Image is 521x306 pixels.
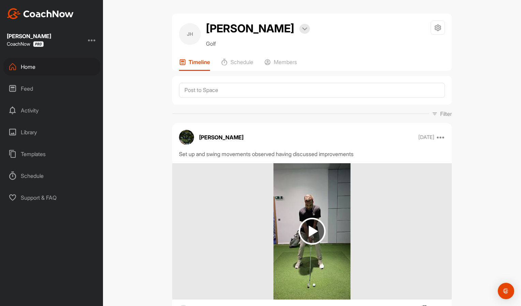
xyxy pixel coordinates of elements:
div: Feed [4,80,100,97]
div: Open Intercom Messenger [498,283,514,299]
div: Support & FAQ [4,189,100,206]
img: CoachNow [7,8,74,19]
div: JH [179,23,201,45]
p: Filter [440,110,452,118]
div: Activity [4,102,100,119]
div: [PERSON_NAME] [7,33,51,39]
div: Library [4,124,100,141]
p: Schedule [230,59,253,65]
p: Golf [206,40,310,48]
p: Members [274,59,297,65]
h2: [PERSON_NAME] [206,20,294,37]
div: Set up and swing movements observed having discussed improvements [179,150,445,158]
img: avatar [179,130,194,145]
img: CoachNow Pro [33,41,44,47]
p: Timeline [189,59,210,65]
div: Schedule [4,167,100,184]
p: [PERSON_NAME] [199,133,243,141]
div: Home [4,58,100,75]
img: media [273,163,350,300]
p: [DATE] [418,134,434,141]
img: play [299,218,326,245]
div: Templates [4,146,100,163]
img: arrow-down [302,27,307,31]
div: CoachNow [7,41,44,47]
